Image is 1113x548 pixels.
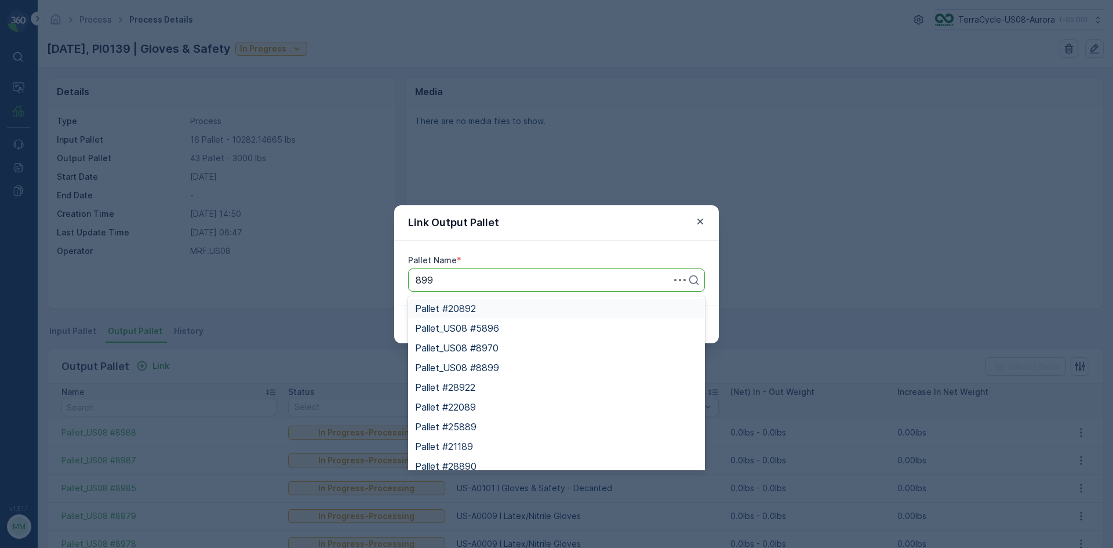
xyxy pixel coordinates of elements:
span: Pallet_US08 #8970 [415,343,499,353]
span: Pallet #28890 [415,461,477,471]
span: Pallet_US08 #8899 [415,362,499,373]
span: Pallet #28922 [415,382,475,393]
span: Pallet #25889 [415,422,477,432]
span: Pallet_US08 #5896 [415,323,499,333]
span: Pallet #21189 [415,441,473,452]
span: Pallet #20892 [415,303,476,314]
p: Link Output Pallet [408,215,499,231]
label: Pallet Name [408,255,457,265]
span: Pallet #22089 [415,402,476,412]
